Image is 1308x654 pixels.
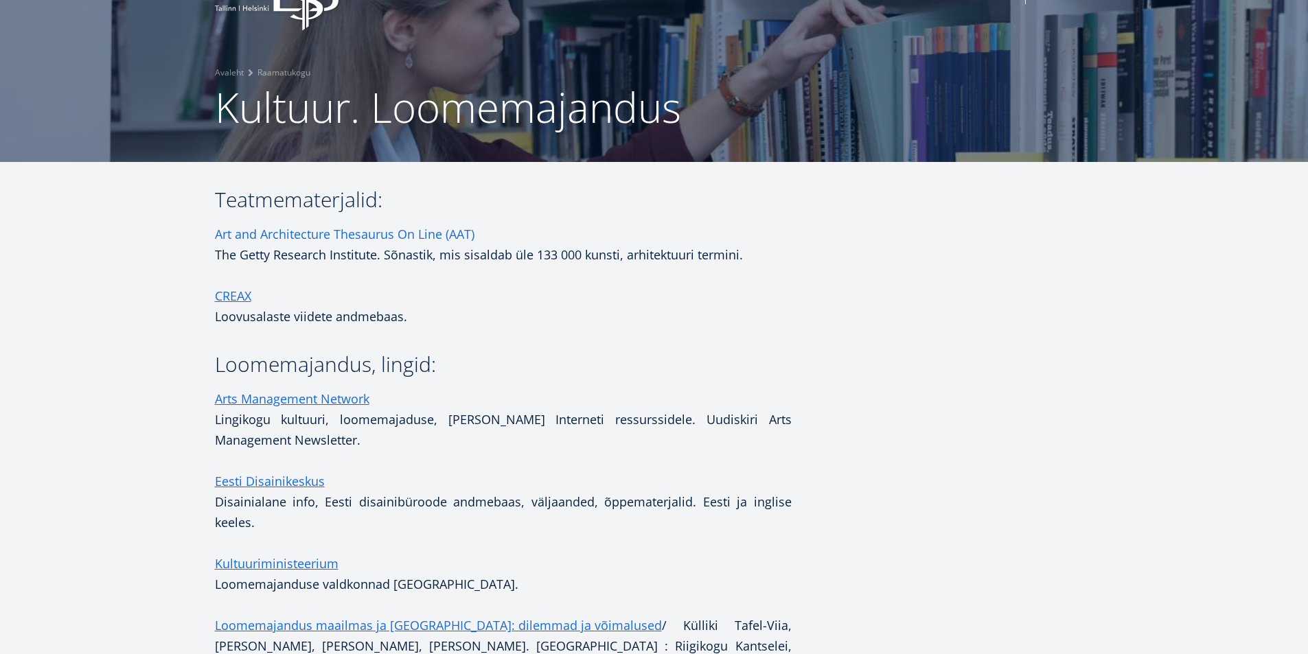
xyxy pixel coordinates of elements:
[215,471,325,491] a: Eesti Disainikeskus
[257,66,310,80] a: Raamatukogu
[215,388,369,409] a: Arts Management Network
[215,189,792,210] h3: Teatmematerjalid:
[215,285,792,327] p: Loovusalaste viidete andmebaas.
[215,354,792,375] h3: Loomemajandus, lingid:
[215,553,339,574] a: Kultuuriministeerium
[215,471,792,533] p: Disainialane info, Eesti disainibüroode andmebaas, väljaanded, õppematerjalid. Eesti ja inglise k...
[215,615,662,635] a: Loomemajandus maailmas ja [GEOGRAPHIC_DATA]: dilemmad ja võimalused
[215,224,474,244] a: Art and Architecture Thesaurus On Line (AAT)
[215,66,244,80] a: Avaleht
[215,79,681,135] span: Kultuur. Loomemajandus
[215,224,792,265] p: The Getty Research Institute. Sõnastik, mis sisaldab üle 133 000 kunsti, arhitektuuri termini.
[215,285,251,306] a: CREAX
[215,553,792,594] p: Loomemajanduse valdkonnad [GEOGRAPHIC_DATA].
[215,388,792,450] p: Lingikogu kultuuri, loomemajaduse, [PERSON_NAME] Interneti ressurssidele. Uudiskiri Arts Manageme...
